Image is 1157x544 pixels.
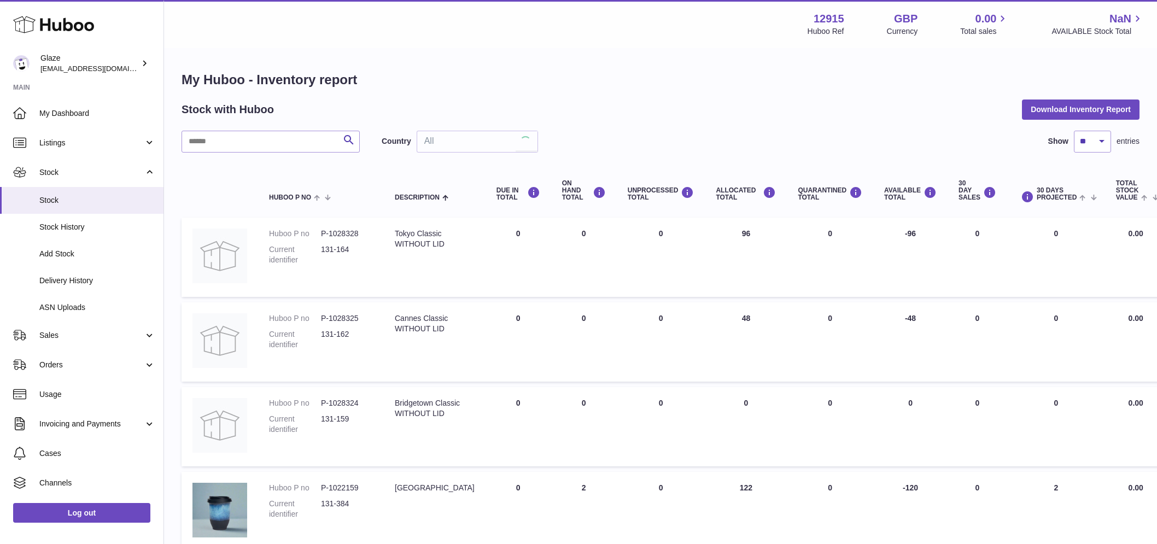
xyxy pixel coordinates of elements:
dt: Huboo P no [269,483,321,493]
td: 0 [705,387,787,466]
td: 0 [948,302,1007,382]
dd: 131-162 [321,329,373,350]
dd: 131-164 [321,244,373,265]
dt: Current identifier [269,329,321,350]
span: AVAILABLE Stock Total [1051,26,1144,37]
img: product image [192,229,247,283]
span: 0.00 [1129,314,1143,323]
span: 0.00 [1129,399,1143,407]
span: 30 DAYS PROJECTED [1037,187,1077,201]
dd: P-1028324 [321,398,373,408]
td: 0 [873,387,948,466]
h2: Stock with Huboo [182,102,274,117]
td: 0 [551,218,617,297]
div: UNPROCESSED Total [628,186,694,201]
img: product image [192,398,247,453]
strong: 12915 [814,11,844,26]
td: 0 [1007,387,1105,466]
span: My Dashboard [39,108,155,119]
span: Add Stock [39,249,155,259]
span: Total sales [960,26,1009,37]
dt: Huboo P no [269,398,321,408]
div: Bridgetown Classic WITHOUT LID [395,398,475,419]
h1: My Huboo - Inventory report [182,71,1140,89]
dd: 131-384 [321,499,373,519]
td: 0 [617,302,705,382]
span: Invoicing and Payments [39,419,144,429]
div: Currency [887,26,918,37]
div: ALLOCATED Total [716,186,776,201]
span: Cases [39,448,155,459]
td: 0 [948,387,1007,466]
span: 0 [828,399,832,407]
div: QUARANTINED Total [798,186,862,201]
span: ASN Uploads [39,302,155,313]
div: AVAILABLE Total [884,186,937,201]
td: -96 [873,218,948,297]
span: Stock [39,167,144,178]
span: Description [395,194,440,201]
td: 0 [551,387,617,466]
div: [GEOGRAPHIC_DATA] [395,483,475,493]
td: 0 [551,302,617,382]
td: 0 [486,387,551,466]
div: DUE IN TOTAL [496,186,540,201]
a: 0.00 Total sales [960,11,1009,37]
dt: Current identifier [269,244,321,265]
label: Country [382,136,411,147]
td: 0 [1007,302,1105,382]
td: 96 [705,218,787,297]
dt: Current identifier [269,414,321,435]
span: 0 [828,229,832,238]
dd: P-1028325 [321,313,373,324]
span: Orders [39,360,144,370]
span: Sales [39,330,144,341]
img: product image [192,313,247,368]
span: entries [1117,136,1140,147]
span: Channels [39,478,155,488]
td: 0 [486,302,551,382]
div: Glaze [40,53,139,74]
div: ON HAND Total [562,180,606,202]
dd: P-1022159 [321,483,373,493]
td: 48 [705,302,787,382]
span: Listings [39,138,144,148]
label: Show [1048,136,1068,147]
td: 0 [1007,218,1105,297]
a: Log out [13,503,150,523]
a: NaN AVAILABLE Stock Total [1051,11,1144,37]
span: Total stock value [1116,180,1139,202]
span: Delivery History [39,276,155,286]
span: 0.00 [1129,229,1143,238]
dt: Huboo P no [269,229,321,239]
strong: GBP [894,11,918,26]
div: 30 DAY SALES [959,180,996,202]
span: 0 [828,483,832,492]
button: Download Inventory Report [1022,100,1140,119]
dd: P-1028328 [321,229,373,239]
dt: Current identifier [269,499,321,519]
span: Usage [39,389,155,400]
img: internalAdmin-12915@internal.huboo.com [13,55,30,72]
div: Cannes Classic WITHOUT LID [395,313,475,334]
span: [EMAIL_ADDRESS][DOMAIN_NAME] [40,64,161,73]
span: Stock History [39,222,155,232]
span: 0.00 [975,11,997,26]
span: Huboo P no [269,194,311,201]
td: -48 [873,302,948,382]
span: NaN [1109,11,1131,26]
span: Stock [39,195,155,206]
div: Huboo Ref [808,26,844,37]
td: 0 [486,218,551,297]
dt: Huboo P no [269,313,321,324]
span: 0.00 [1129,483,1143,492]
dd: 131-159 [321,414,373,435]
td: 0 [948,218,1007,297]
span: 0 [828,314,832,323]
td: 0 [617,387,705,466]
td: 0 [617,218,705,297]
img: product image [192,483,247,537]
div: Tokyo Classic WITHOUT LID [395,229,475,249]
